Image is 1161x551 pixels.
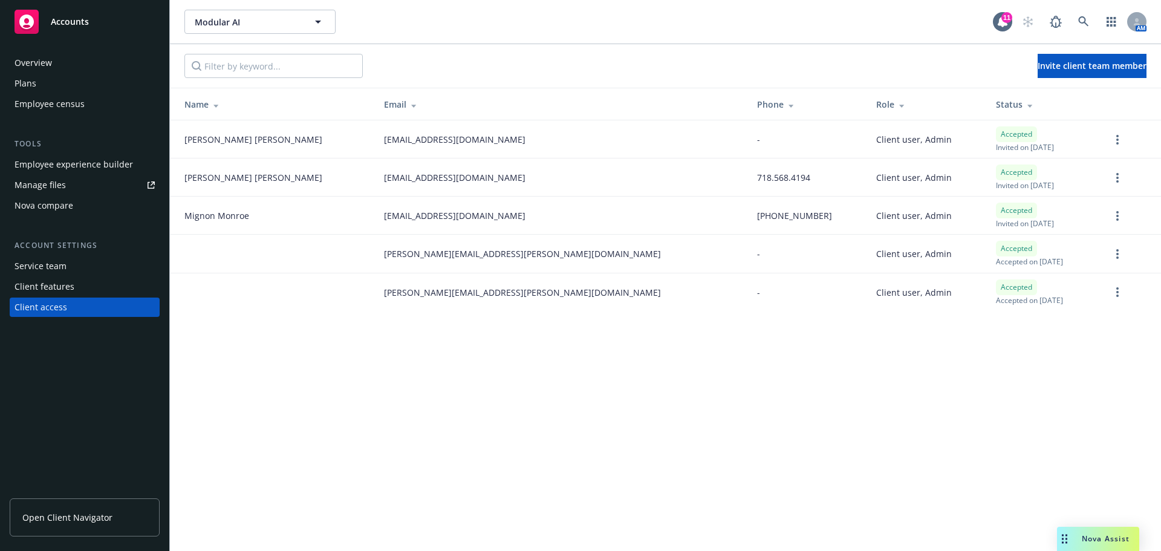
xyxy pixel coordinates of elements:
[996,218,1054,229] span: Invited on [DATE]
[10,74,160,93] a: Plans
[384,171,525,184] span: [EMAIL_ADDRESS][DOMAIN_NAME]
[384,209,525,222] span: [EMAIL_ADDRESS][DOMAIN_NAME]
[10,138,160,150] div: Tools
[384,286,661,299] span: [PERSON_NAME][EMAIL_ADDRESS][PERSON_NAME][DOMAIN_NAME]
[1001,282,1032,293] span: Accepted
[1038,60,1146,71] span: Invite client team member
[1016,10,1040,34] a: Start snowing
[996,295,1063,305] span: Accepted on [DATE]
[757,209,832,222] span: [PHONE_NUMBER]
[1110,285,1125,299] a: more
[10,53,160,73] a: Overview
[996,98,1091,111] div: Status
[757,98,857,111] div: Phone
[184,133,322,146] span: [PERSON_NAME] [PERSON_NAME]
[184,209,249,222] span: Mignon Monroe
[1001,243,1032,254] span: Accepted
[1057,527,1072,551] div: Drag to move
[1082,533,1130,544] span: Nova Assist
[1001,205,1032,216] span: Accepted
[10,277,160,296] a: Client features
[195,16,299,28] span: Modular AI
[10,5,160,39] a: Accounts
[1110,171,1125,185] a: more
[10,175,160,195] a: Manage files
[757,171,810,184] span: 718.568.4194
[10,240,160,252] div: Account settings
[15,277,74,296] div: Client features
[1001,167,1032,178] span: Accepted
[10,94,160,114] a: Employee census
[1001,12,1012,23] div: 11
[1110,247,1125,261] a: more
[15,155,133,174] div: Employee experience builder
[996,180,1054,191] span: Invited on [DATE]
[184,98,365,111] div: Name
[10,298,160,317] a: Client access
[10,155,160,174] a: Employee experience builder
[184,54,363,78] input: Filter by keyword...
[996,142,1054,152] span: Invited on [DATE]
[876,286,952,299] span: Client user, Admin
[876,133,952,146] span: Client user, Admin
[1044,10,1068,34] a: Report a Bug
[22,511,112,524] span: Open Client Navigator
[384,247,661,260] span: [PERSON_NAME][EMAIL_ADDRESS][PERSON_NAME][DOMAIN_NAME]
[15,175,66,195] div: Manage files
[1099,10,1124,34] a: Switch app
[1110,209,1125,223] a: more
[15,196,73,215] div: Nova compare
[1001,129,1032,140] span: Accepted
[15,94,85,114] div: Employee census
[10,196,160,215] a: Nova compare
[10,256,160,276] a: Service team
[184,171,322,184] span: [PERSON_NAME] [PERSON_NAME]
[15,53,52,73] div: Overview
[184,10,336,34] button: Modular AI
[876,209,952,222] span: Client user, Admin
[15,74,36,93] div: Plans
[1038,54,1146,78] button: Invite client team member
[1110,132,1125,147] a: more
[15,256,67,276] div: Service team
[15,298,67,317] div: Client access
[757,286,760,299] span: -
[876,247,952,260] span: Client user, Admin
[876,171,952,184] span: Client user, Admin
[384,98,738,111] div: Email
[996,256,1063,267] span: Accepted on [DATE]
[757,133,760,146] span: -
[757,247,760,260] span: -
[876,98,977,111] div: Role
[1057,527,1139,551] button: Nova Assist
[1072,10,1096,34] a: Search
[51,17,89,27] span: Accounts
[384,133,525,146] span: [EMAIL_ADDRESS][DOMAIN_NAME]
